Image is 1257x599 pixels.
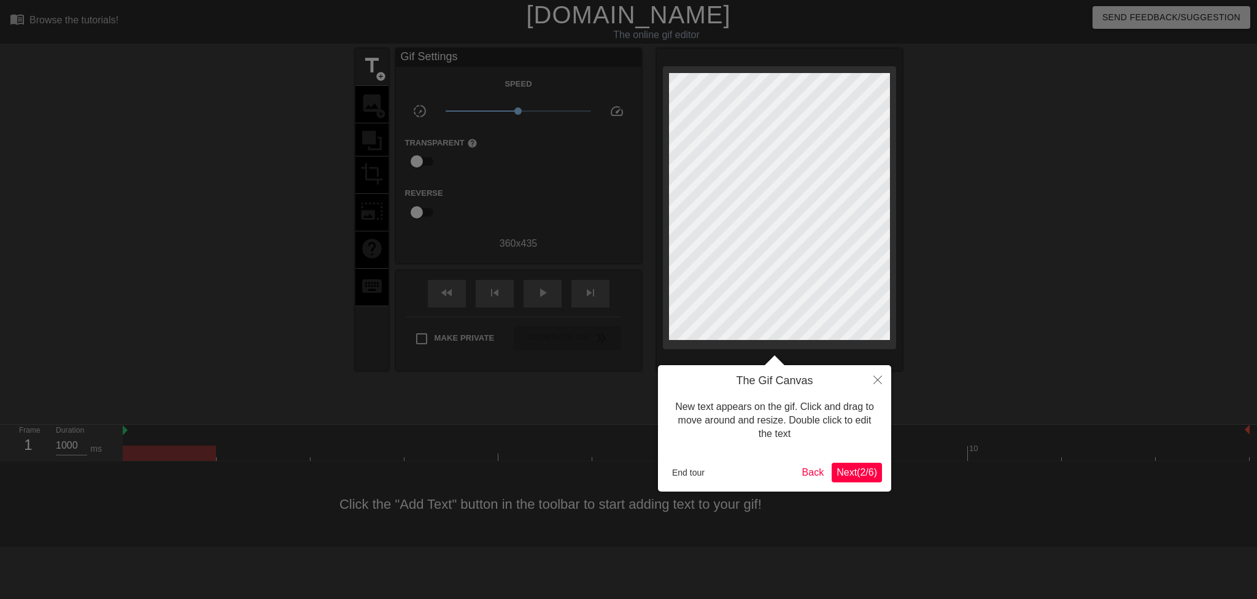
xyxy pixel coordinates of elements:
button: End tour [667,463,710,482]
span: Next ( 2 / 6 ) [837,467,877,477]
h4: The Gif Canvas [667,374,882,388]
div: New text appears on the gif. Click and drag to move around and resize. Double click to edit the text [667,388,882,454]
button: Back [797,463,829,482]
button: Close [864,365,891,393]
button: Next [832,463,882,482]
